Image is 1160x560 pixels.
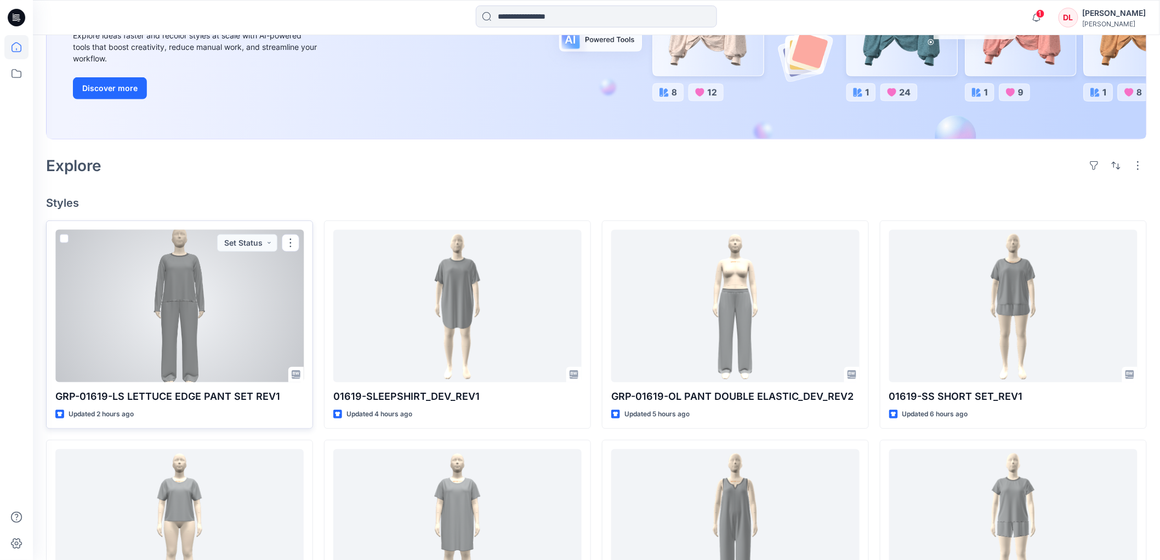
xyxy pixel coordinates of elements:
h4: Styles [46,196,1147,210]
div: [PERSON_NAME] [1083,20,1146,28]
div: Explore ideas faster and recolor styles at scale with AI-powered tools that boost creativity, red... [73,30,320,64]
p: GRP-01619-LS LETTUCE EDGE PANT SET REV1 [55,389,304,404]
a: GRP-01619-OL PANT DOUBLE ELASTIC_DEV_REV2 [611,230,860,382]
h2: Explore [46,157,101,174]
p: 01619-SLEEPSHIRT_DEV_REV1 [333,389,582,404]
p: 01619-SS SHORT SET_REV1 [889,389,1138,404]
a: 01619-SLEEPSHIRT_DEV_REV1 [333,230,582,382]
a: GRP-01619-LS LETTUCE EDGE PANT SET REV1 [55,230,304,382]
p: Updated 6 hours ago [902,409,968,420]
div: DL [1059,8,1078,27]
button: Discover more [73,77,147,99]
div: [PERSON_NAME] [1083,7,1146,20]
p: Updated 2 hours ago [69,409,134,420]
span: 1 [1036,9,1045,18]
a: Discover more [73,77,320,99]
p: Updated 4 hours ago [346,409,412,420]
p: Updated 5 hours ago [624,409,690,420]
p: GRP-01619-OL PANT DOUBLE ELASTIC_DEV_REV2 [611,389,860,404]
a: 01619-SS SHORT SET_REV1 [889,230,1138,382]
